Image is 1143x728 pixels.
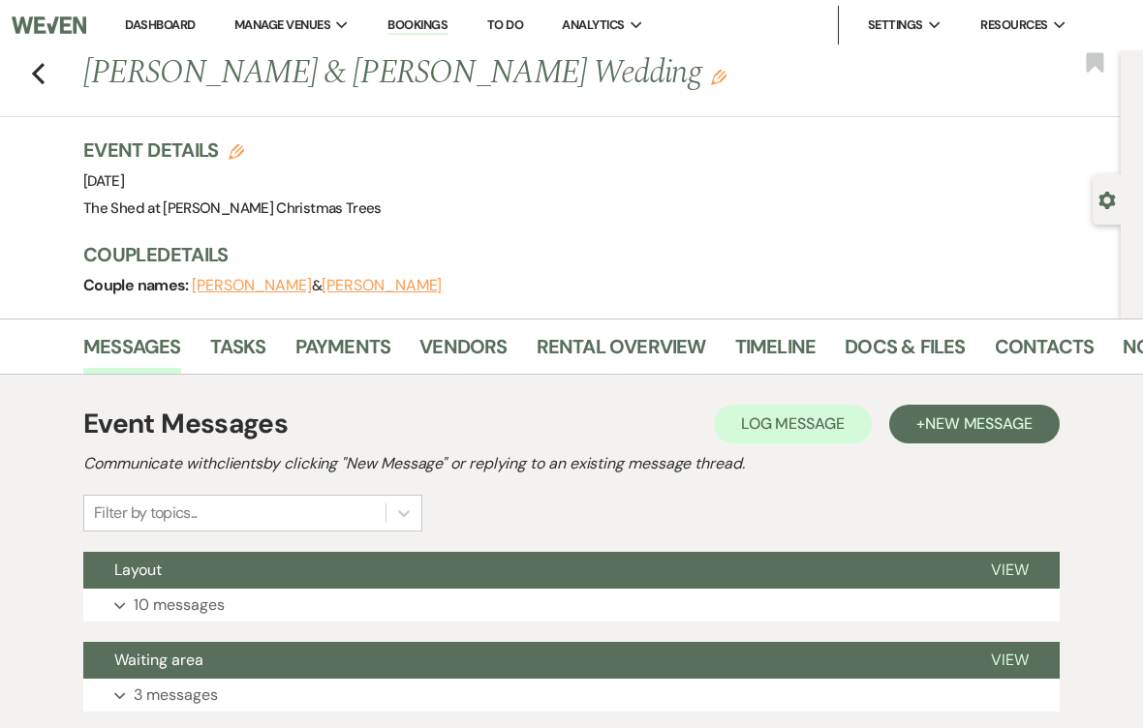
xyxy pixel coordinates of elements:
[925,413,1033,434] span: New Message
[83,198,382,218] span: The Shed at [PERSON_NAME] Christmas Trees
[83,171,124,191] span: [DATE]
[991,650,1029,670] span: View
[735,331,817,374] a: Timeline
[868,15,923,35] span: Settings
[562,15,624,35] span: Analytics
[192,276,442,295] span: &
[83,136,382,164] h3: Event Details
[83,331,181,374] a: Messages
[83,50,906,97] h1: [PERSON_NAME] & [PERSON_NAME] Wedding
[419,331,507,374] a: Vendors
[83,589,1060,622] button: 10 messages
[12,5,86,45] img: Weven Logo
[991,560,1029,580] span: View
[960,642,1060,679] button: View
[1098,190,1116,208] button: Open lead details
[83,552,960,589] button: Layout
[192,278,312,293] button: [PERSON_NAME]
[714,405,872,443] button: Log Message
[537,331,706,374] a: Rental Overview
[980,15,1047,35] span: Resources
[94,501,198,525] div: Filter by topics...
[741,413,845,434] span: Log Message
[134,682,218,708] p: 3 messages
[83,452,1060,475] h2: Communicate with clients by clicking "New Message" or replying to an existing message thread.
[210,331,266,374] a: Tasks
[125,16,195,33] a: Dashboard
[234,15,330,35] span: Manage Venues
[114,560,162,580] span: Layout
[995,331,1095,374] a: Contacts
[134,592,225,618] p: 10 messages
[889,405,1060,443] button: +New Message
[83,275,192,295] span: Couple names:
[387,16,448,35] a: Bookings
[295,331,391,374] a: Payments
[83,679,1060,712] button: 3 messages
[83,241,1101,268] h3: Couple Details
[845,331,965,374] a: Docs & Files
[114,650,203,670] span: Waiting area
[960,552,1060,589] button: View
[83,404,288,444] h1: Event Messages
[711,68,726,85] button: Edit
[487,16,523,33] a: To Do
[83,642,960,679] button: Waiting area
[322,278,442,293] button: [PERSON_NAME]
